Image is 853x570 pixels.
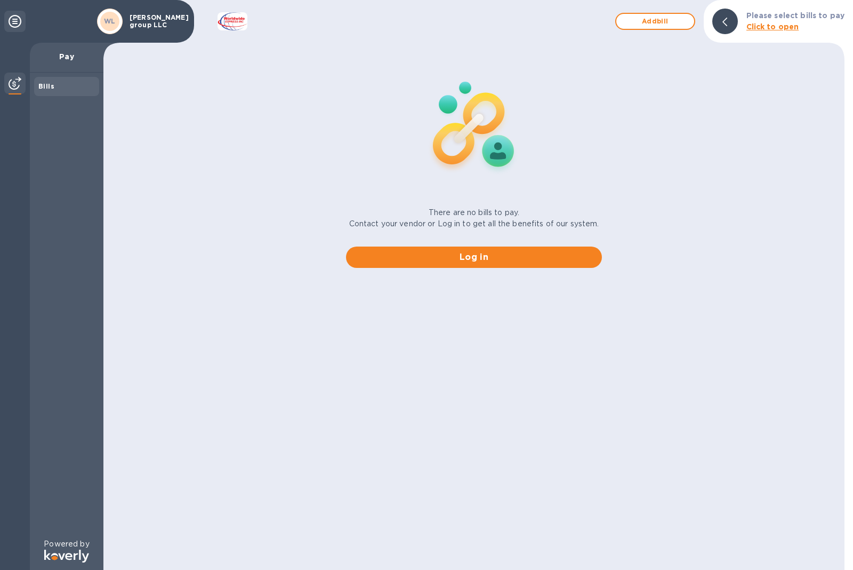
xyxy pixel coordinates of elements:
[38,51,95,62] p: Pay
[104,17,116,25] b: WL
[746,11,844,20] b: Please select bills to pay
[44,539,89,550] p: Powered by
[349,207,599,229] p: There are no bills to pay. Contact your vendor or Log in to get all the benefits of our system.
[355,251,593,264] span: Log in
[44,550,89,563] img: Logo
[746,22,799,31] b: Click to open
[615,13,695,30] button: Addbill
[38,82,54,90] b: Bills
[346,247,602,268] button: Log in
[130,14,183,29] p: [PERSON_NAME] group LLC
[625,15,686,28] span: Add bill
